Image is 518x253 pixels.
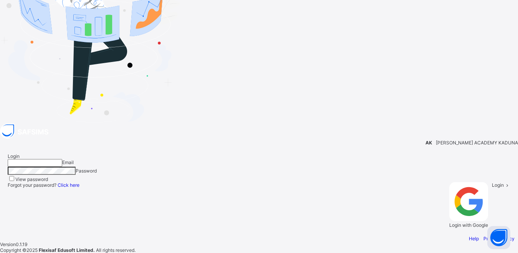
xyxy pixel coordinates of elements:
button: Open asap [487,226,510,249]
span: Forgot your password? [8,182,79,188]
strong: Flexisaf Edusoft Limited. [39,247,95,253]
span: Login with Google [449,222,488,228]
span: [PERSON_NAME] ACADEMY KADUNA [436,140,518,146]
label: View password [15,176,48,182]
img: google.396cfc9801f0270233282035f929180a.svg [449,182,488,221]
span: AK [425,140,432,146]
a: Help [469,236,479,241]
span: Login [8,153,20,159]
span: Login [492,182,504,188]
span: Email [62,159,74,165]
a: Privacy Policy [483,236,515,241]
a: Click here [58,182,79,188]
span: Password [76,168,97,174]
